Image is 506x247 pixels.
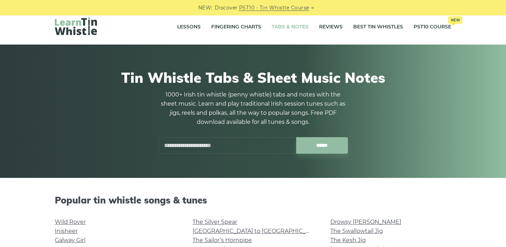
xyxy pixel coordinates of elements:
a: The Sailor’s Hornpipe [193,237,252,243]
a: PST10 CourseNew [414,18,451,36]
a: Best Tin Whistles [353,18,403,36]
a: [GEOGRAPHIC_DATA] to [GEOGRAPHIC_DATA] [193,228,322,234]
a: Inisheer [55,228,78,234]
a: Wild Rover [55,219,86,225]
a: The Kesh Jig [330,237,366,243]
a: The Swallowtail Jig [330,228,383,234]
p: 1000+ Irish tin whistle (penny whistle) tabs and notes with the sheet music. Learn and play tradi... [158,90,348,127]
h2: Popular tin whistle songs & tunes [55,195,451,206]
span: NEW: [198,4,213,12]
a: Drowsy [PERSON_NAME] [330,219,401,225]
a: Tabs & Notes [272,18,309,36]
h1: Tin Whistle Tabs & Sheet Music Notes [55,69,451,86]
span: Discover [215,4,238,12]
img: LearnTinWhistle.com [55,17,97,35]
a: Galway Girl [55,237,85,243]
a: Lessons [177,18,201,36]
span: New [448,16,462,24]
a: PST10 - Tin Whistle Course [239,4,309,12]
a: The Silver Spear [193,219,237,225]
a: Reviews [319,18,343,36]
a: Fingering Charts [211,18,261,36]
